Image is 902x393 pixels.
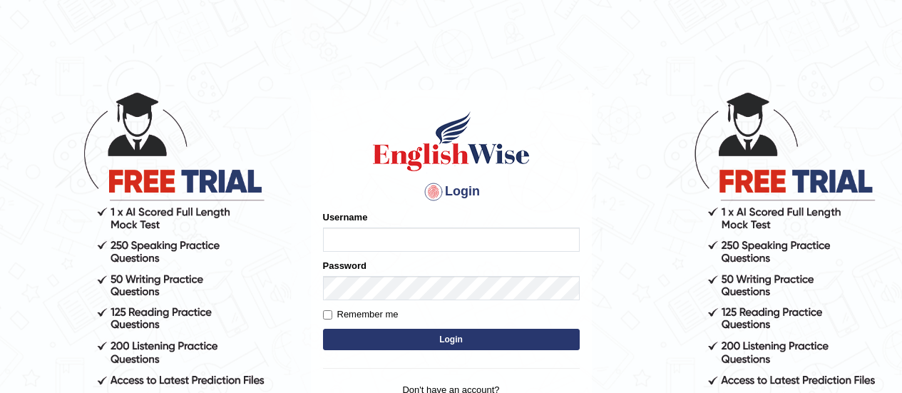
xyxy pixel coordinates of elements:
[323,180,580,203] h4: Login
[323,307,399,322] label: Remember me
[323,210,368,224] label: Username
[323,259,367,272] label: Password
[323,310,332,320] input: Remember me
[370,109,533,173] img: Logo of English Wise sign in for intelligent practice with AI
[323,329,580,350] button: Login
